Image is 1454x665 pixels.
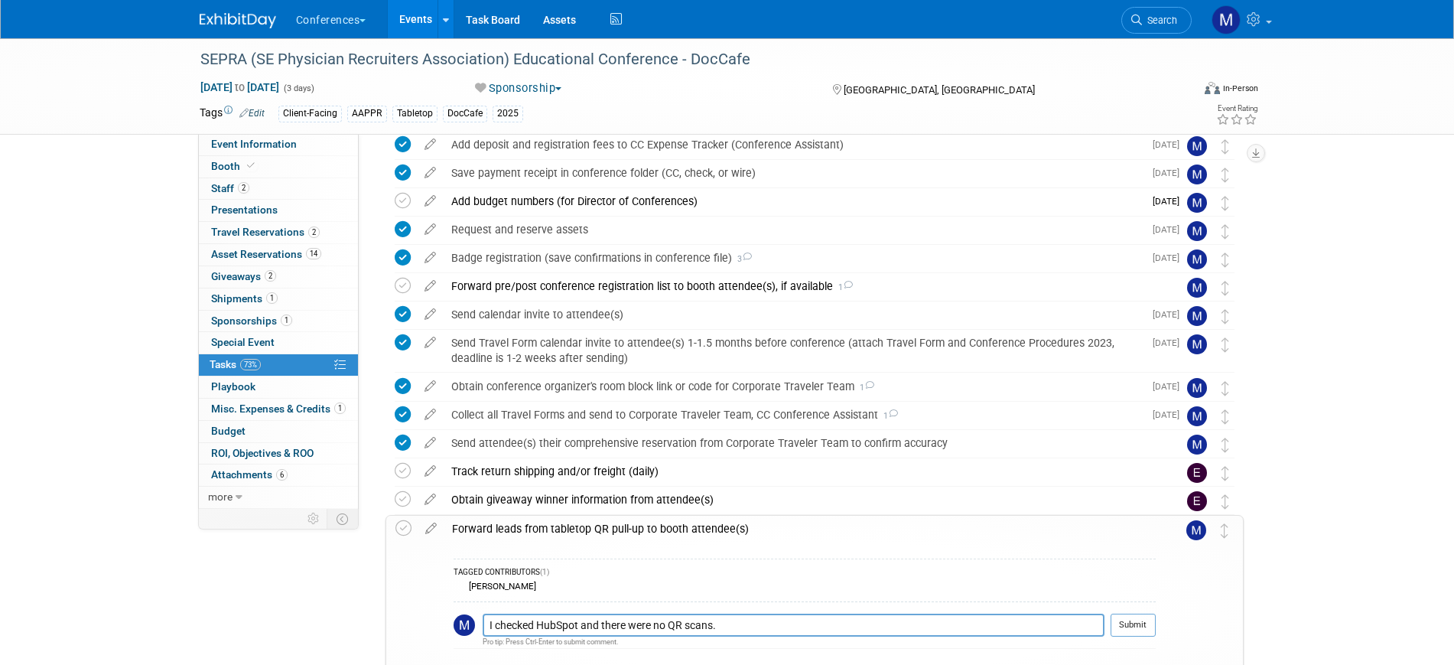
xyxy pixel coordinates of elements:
div: Pro tip: Press Ctrl-Enter to submit comment. [483,637,1104,647]
a: Staff2 [199,178,358,200]
a: more [199,487,358,508]
a: Budget [199,421,358,442]
span: (1) [540,568,549,576]
a: edit [417,251,444,265]
img: Marygrace LeGros [1187,278,1207,298]
i: Move task [1221,523,1228,538]
a: edit [417,465,444,478]
div: Event Rating [1216,105,1257,112]
div: In-Person [1222,83,1258,94]
div: Send attendee(s) their comprehensive reservation from Corporate Traveler Team to confirm accuracy [444,430,1156,456]
a: Attachments6 [199,465,358,486]
div: Collect all Travel Forms and send to Corporate Traveler Team, CC Conference Assistant [444,402,1143,428]
a: Presentations [199,200,358,221]
span: Misc. Expenses & Credits [211,403,346,415]
img: ExhibitDay [200,13,276,28]
span: 1 [854,383,874,393]
a: Misc. Expenses & Credits1 [199,399,358,420]
a: edit [417,279,444,293]
span: more [208,491,233,503]
div: DocCafe [443,106,487,122]
div: Badge registration (save confirmations in conference file) [444,245,1143,271]
span: 14 [306,248,321,259]
span: Playbook [211,380,255,393]
span: Giveaways [211,270,276,282]
span: Shipments [211,292,278,305]
a: ROI, Objectives & ROO [199,443,358,465]
div: Event Format [1101,80,1259,103]
i: Move task [1221,466,1229,481]
span: 1 [281,315,292,326]
img: Marygrace LeGros [1187,334,1207,354]
i: Move task [1221,381,1229,396]
i: Move task [1221,253,1229,267]
img: Marygrace LeGros [1187,378,1207,398]
a: edit [418,522,444,536]
a: edit [417,380,444,393]
button: Sponsorship [470,80,568,96]
a: Tasks73% [199,354,358,376]
span: Special Event [211,336,275,348]
span: 1 [266,292,278,304]
span: Tasks [210,358,261,370]
img: Marygrace LeGros [1187,221,1207,241]
div: Add budget numbers (for Director of Conferences) [444,188,1143,214]
span: [DATE] [1153,168,1187,178]
img: Marygrace LeGros [1187,249,1207,269]
span: 6 [276,469,288,481]
a: Sponsorships1 [199,311,358,332]
a: edit [417,408,444,422]
a: Asset Reservations14 [199,244,358,266]
a: Shipments1 [199,288,358,310]
img: Marygrace LeGros [1187,136,1207,156]
a: Edit [239,108,265,119]
span: Presentations [211,204,278,216]
a: Travel Reservations2 [199,222,358,243]
span: [DATE] [1153,196,1187,207]
img: Marygrace LeGros [454,614,475,636]
div: Forward pre/post conference registration list to booth attendee(s), if available [444,273,1156,299]
span: Travel Reservations [211,226,320,238]
span: 2 [308,227,320,238]
a: Booth [199,156,358,178]
a: Event Information [199,134,358,155]
a: edit [417,138,444,152]
a: Search [1121,7,1192,34]
td: Tags [200,105,265,122]
i: Move task [1221,196,1229,210]
span: Event Information [211,138,297,150]
span: [DATE] [1153,224,1187,235]
span: Asset Reservations [211,248,321,260]
td: Toggle Event Tabs [327,509,358,529]
div: Client-Facing [278,106,342,122]
span: (3 days) [282,83,314,93]
a: edit [417,308,444,321]
span: 1 [878,411,898,421]
img: Marygrace LeGros [1187,406,1207,426]
img: Erin Anderson [1187,491,1207,511]
span: 73% [240,359,261,370]
a: edit [417,336,444,350]
div: Send Travel Form calendar invite to attendee(s) 1-1.5 months before conference (attach Travel For... [444,330,1143,372]
i: Move task [1221,494,1229,509]
i: Move task [1221,139,1229,154]
button: Submit [1111,614,1156,637]
span: 1 [334,403,346,414]
span: ROI, Objectives & ROO [211,447,314,459]
div: Add deposit and registration fees to CC Expense Tracker (Conference Assistant) [444,132,1143,158]
i: Move task [1221,281,1229,295]
i: Move task [1221,224,1229,239]
span: 2 [265,270,276,282]
span: Booth [211,160,258,172]
div: [PERSON_NAME] [465,581,536,592]
img: Marygrace LeGros [1212,5,1241,34]
a: edit [417,223,444,236]
img: Erin Anderson [1187,463,1207,483]
span: [DATE] [1153,253,1187,263]
a: Playbook [199,377,358,398]
img: Format-Inperson.png [1205,82,1220,94]
img: Marygrace LeGros [1187,435,1207,455]
a: Special Event [199,332,358,354]
img: Marygrace LeGros [1186,520,1206,540]
span: Sponsorships [211,315,292,327]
